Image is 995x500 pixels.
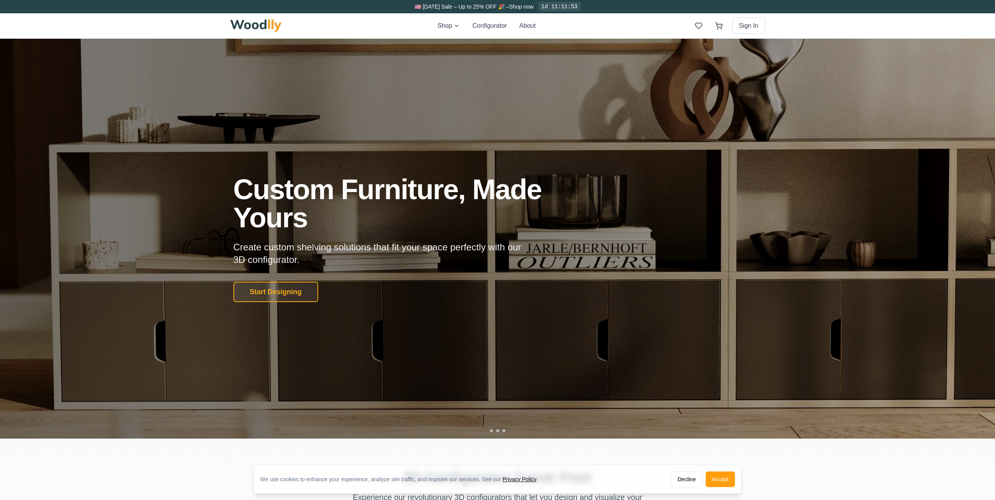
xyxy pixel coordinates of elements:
[414,4,509,10] span: 🇺🇸 [DATE] Sale – Up to 25% OFF 🎉 –
[437,21,460,31] button: Shop
[509,4,533,10] a: Shop now
[260,475,544,483] div: We use cookies to enhance your experience, analyze site traffic, and improve our services. See our .
[671,471,703,487] button: Decline
[732,18,765,34] button: Sign In
[233,175,584,232] h1: Custom Furniture, Made Yours
[472,21,507,31] button: Configurator
[706,471,735,487] button: Accept
[538,2,581,11] div: 1d 11:11:53
[502,476,536,482] a: Privacy Policy
[230,20,282,32] img: Woodlly
[519,21,536,31] button: About
[233,282,318,302] button: Start Designing
[233,241,534,266] p: Create custom shelving solutions that fit your space perfectly with our 3D configurator.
